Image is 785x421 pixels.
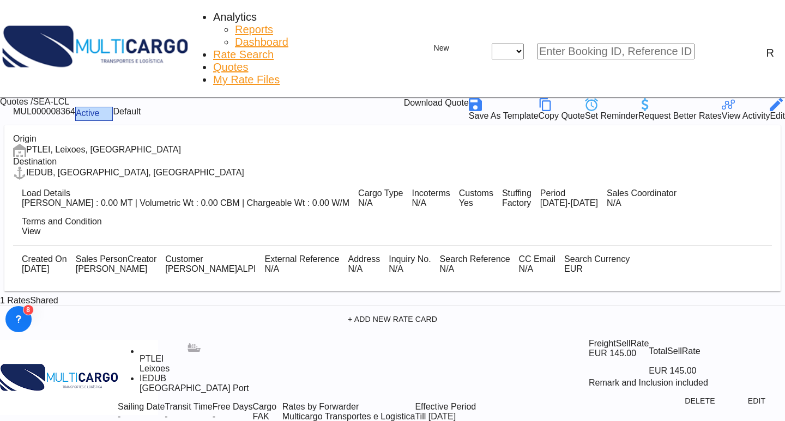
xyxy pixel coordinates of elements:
[282,412,415,421] span: Multicargo Transportes e Logistica
[22,188,349,198] div: Load Details
[7,296,30,305] span: Rates
[469,111,539,121] div: Save As Template
[140,374,249,383] div: IEDUB
[188,341,201,354] md-icon: assets/icons/custom/ship-fill.svg
[607,188,677,198] div: Sales Coordinator
[13,167,244,180] div: IEDUB, Dublin Port, Europe
[213,61,248,74] a: Quotes
[265,264,340,274] div: N/A
[213,74,280,86] span: My Rate Files
[253,412,269,421] span: FAK
[708,45,721,58] div: icon-magnify
[22,217,102,227] div: Terms and Condition
[479,44,492,59] span: icon-close
[118,402,165,412] div: Sailing Date
[237,264,256,273] span: ALPI
[519,254,556,264] div: CC Email
[140,364,249,374] div: Leixoes
[589,349,649,358] div: EUR 145.00
[140,354,249,374] div: Port of Loading Leixoes
[282,402,415,412] div: Rates by Forwarder
[676,391,724,411] button: Delete
[415,402,476,412] div: Effective Period
[649,365,757,378] div: EUR 145.00
[766,47,774,59] div: R
[421,42,434,55] md-icon: icon-plus 400-fg
[459,188,493,198] div: Customs
[128,254,156,264] span: Creator
[235,23,273,36] a: Reports
[99,107,112,120] md-icon: icon-chevron-down
[265,254,340,264] div: External Reference
[502,188,532,198] div: Stuffing
[76,108,100,118] span: Active
[732,46,745,59] span: Help
[564,264,630,274] div: EUR
[412,198,427,208] div: N/A
[733,391,781,411] button: Edit
[770,111,785,121] div: Edit
[564,254,630,264] div: Search Currency
[75,107,113,121] div: Change Status Here
[4,309,781,329] button: + Add New Rate Card
[638,98,722,121] div: Request Better Rates
[440,264,510,274] div: N/A
[165,254,256,264] div: Customer
[22,227,102,236] div: View
[524,45,537,58] md-icon: icon-chevron-down
[113,107,141,117] div: Default
[695,45,708,58] md-icon: icon-magnify
[213,61,248,73] span: Quotes
[502,198,532,208] div: Factory Stuffing
[140,374,249,393] div: Port of Discharge Dublin Port
[540,198,598,208] div: 9 Oct 2025
[415,412,456,421] span: Till [DATE]
[616,339,631,348] span: Sell
[76,264,157,274] div: Ricardo Macedo
[722,98,770,121] div: View Activity
[459,198,493,208] div: Yes
[585,111,638,121] div: Set Reminder
[705,342,753,362] button: Spot Rates are dynamic & can fluctuate with time
[415,38,468,59] button: icon-plus 400-fgNewicon-chevron-down
[469,98,539,121] div: Save As Template
[253,402,282,412] div: Cargo
[76,254,157,264] div: Sales Person
[539,98,585,121] div: Copy Quote
[421,44,462,52] span: New
[235,36,288,48] a: Dashboard
[391,98,469,111] div: Quote PDF is not available at this time
[589,378,785,388] div: Remark and Inclusion included
[667,346,682,356] span: Sell
[213,11,257,23] span: Analytics
[539,111,585,121] div: Copy Quote
[479,44,492,57] md-icon: icon-close
[589,339,649,349] div: Freight Rate
[358,198,403,208] div: N/A
[389,264,431,274] div: N/A
[607,198,677,208] div: N/A
[165,402,212,412] div: Transit Time
[358,188,403,198] div: Cargo Type
[695,44,708,59] span: icon-magnify
[165,264,256,274] div: Fernando Marques
[213,48,274,61] a: Rate Search
[540,188,598,198] div: Period
[389,254,431,264] div: Inquiry No.
[649,339,757,365] div: Total Rate
[638,111,722,121] div: Request Better Rates
[13,134,772,144] div: Origin
[449,42,462,55] md-icon: icon-chevron-down
[348,264,381,274] div: N/A
[13,144,181,157] div: PTLEI, Leixoes, Europe
[235,36,288,48] span: Dashboard
[722,111,770,121] div: View Activity
[140,383,249,393] div: [GEOGRAPHIC_DATA] Port
[13,157,772,167] div: Destination
[33,97,69,106] span: SEA-LCL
